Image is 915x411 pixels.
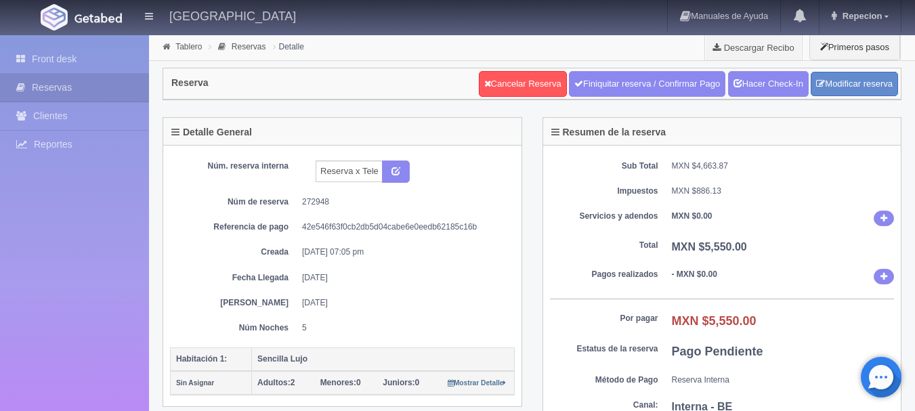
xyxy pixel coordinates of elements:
dt: Núm de reserva [180,196,289,208]
a: Finiquitar reserva / Confirmar Pago [569,71,725,97]
span: 0 [383,378,419,387]
dt: Sub Total [550,160,658,172]
dt: Núm Noches [180,322,289,334]
b: - MXN $0.00 [672,269,717,279]
button: Primeros pasos [809,34,900,60]
a: Mostrar Detalle [448,378,507,387]
dt: Canal: [550,399,658,411]
dt: Estatus de la reserva [550,343,658,355]
dt: Total [550,240,658,251]
dt: Fecha Llegada [180,272,289,284]
a: Reservas [232,42,266,51]
th: Sencilla Lujo [252,347,515,371]
b: Pago Pendiente [672,345,763,358]
dd: [DATE] [302,297,505,309]
dt: Por pagar [550,313,658,324]
dd: MXN $886.13 [672,186,895,197]
dt: Creada [180,246,289,258]
h4: Reserva [171,78,209,88]
h4: Resumen de la reserva [551,127,666,137]
dt: Núm. reserva interna [180,160,289,172]
dd: [DATE] 07:05 pm [302,246,505,258]
a: Hacer Check-In [728,71,809,97]
dt: Pagos realizados [550,269,658,280]
dd: Reserva Interna [672,374,895,386]
dt: Servicios y adendos [550,211,658,222]
dd: MXN $4,663.87 [672,160,895,172]
a: Tablero [175,42,202,51]
h4: [GEOGRAPHIC_DATA] [169,7,296,24]
dt: Método de Pago [550,374,658,386]
dd: 272948 [302,196,505,208]
dt: Referencia de pago [180,221,289,233]
strong: Juniors: [383,378,414,387]
img: Getabed [75,13,122,23]
a: Modificar reserva [811,72,898,97]
dd: [DATE] [302,272,505,284]
span: Repecion [839,11,882,21]
strong: Menores: [320,378,356,387]
b: MXN $5,550.00 [672,241,747,253]
b: Habitación 1: [176,354,227,364]
span: 0 [320,378,361,387]
a: Descargar Recibo [705,34,802,61]
strong: Adultos: [257,378,291,387]
span: 2 [257,378,295,387]
b: MXN $0.00 [672,211,712,221]
small: Sin Asignar [176,379,214,387]
h4: Detalle General [171,127,252,137]
dt: [PERSON_NAME] [180,297,289,309]
dt: Impuestos [550,186,658,197]
b: MXN $5,550.00 [672,314,757,328]
img: Getabed [41,4,68,30]
small: Mostrar Detalle [448,379,507,387]
dd: 42e546f63f0cb2db5d04cabe6e0eedb62185c16b [302,221,505,233]
a: Cancelar Reserva [479,71,567,97]
dd: 5 [302,322,505,334]
li: Detalle [270,40,307,53]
